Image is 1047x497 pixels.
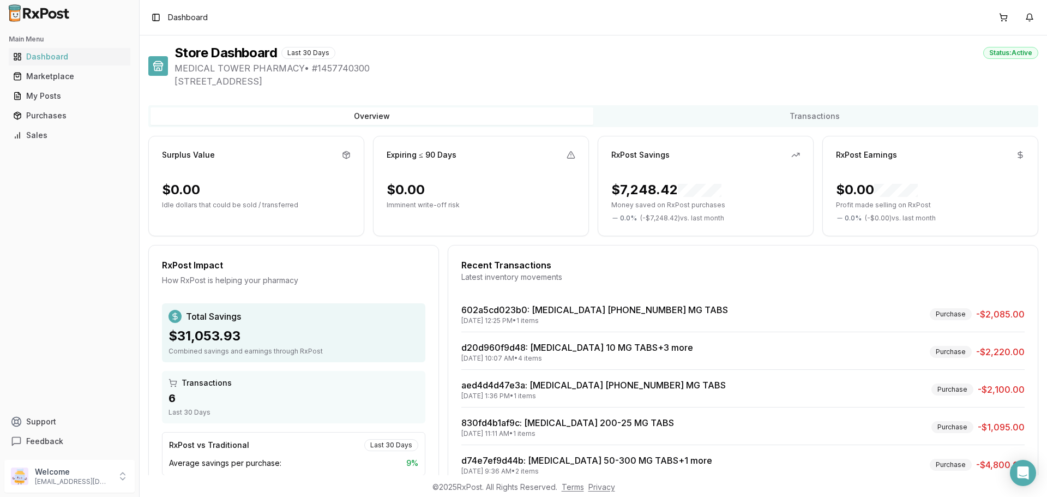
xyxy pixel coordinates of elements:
a: Purchases [9,106,130,125]
span: Dashboard [168,12,208,23]
a: aed4d4d47e3a: [MEDICAL_DATA] [PHONE_NUMBER] MG TABS [461,380,726,391]
button: Purchases [4,107,135,124]
div: $0.00 [836,181,918,199]
span: Feedback [26,436,63,447]
div: Purchase [931,384,973,396]
span: [STREET_ADDRESS] [174,75,1038,88]
div: Latest inventory movements [461,272,1025,283]
button: My Posts [4,87,135,105]
div: $31,053.93 [169,327,419,345]
span: -$2,220.00 [976,345,1025,358]
img: RxPost Logo [4,4,74,22]
span: Total Savings [186,310,241,323]
div: Expiring ≤ 90 Days [387,149,456,160]
p: Money saved on RxPost purchases [611,201,800,209]
a: Marketplace [9,67,130,86]
button: Sales [4,127,135,144]
span: -$2,100.00 [978,383,1025,396]
div: Surplus Value [162,149,215,160]
span: ( - $7,248.42 ) vs. last month [640,214,724,223]
a: 830fd4b1af9c: [MEDICAL_DATA] 200-25 MG TABS [461,417,674,428]
h1: Store Dashboard [174,44,277,62]
div: [DATE] 11:11 AM • 1 items [461,429,674,438]
a: Dashboard [9,47,130,67]
button: Marketplace [4,68,135,85]
span: 9 % [406,458,418,469]
div: $7,248.42 [611,181,721,199]
nav: breadcrumb [168,12,208,23]
div: RxPost vs Traditional [169,440,249,451]
a: Terms [562,482,584,492]
div: [DATE] 12:25 PM • 1 items [461,316,728,325]
button: Transactions [593,107,1036,125]
div: Last 30 Days [169,408,419,417]
div: Purchases [13,110,126,121]
div: Sales [13,130,126,141]
div: $0.00 [162,181,200,199]
div: Purchase [931,421,973,433]
div: Purchase [930,346,972,358]
div: 6 [169,391,419,406]
div: Marketplace [13,71,126,82]
button: Feedback [4,432,135,451]
p: [EMAIL_ADDRESS][DOMAIN_NAME] [35,477,111,486]
span: Transactions [182,378,232,388]
div: Last 30 Days [281,47,335,59]
div: RxPost Earnings [836,149,897,160]
p: Welcome [35,466,111,477]
p: Profit made selling on RxPost [836,201,1025,209]
h2: Main Menu [9,35,130,44]
div: [DATE] 1:36 PM • 1 items [461,392,726,400]
div: [DATE] 9:36 AM • 2 items [461,467,712,476]
a: 602a5cd023b0: [MEDICAL_DATA] [PHONE_NUMBER] MG TABS [461,304,728,315]
span: 0.0 % [845,214,862,223]
div: Status: Active [983,47,1038,59]
div: Dashboard [13,51,126,62]
span: -$2,085.00 [976,308,1025,321]
div: Last 30 Days [364,439,418,451]
a: d74e7ef9d44b: [MEDICAL_DATA] 50-300 MG TABS+1 more [461,455,712,466]
div: RxPost Impact [162,259,425,272]
div: My Posts [13,91,126,101]
button: Dashboard [4,48,135,65]
button: Overview [151,107,593,125]
a: My Posts [9,86,130,106]
div: Purchase [930,459,972,471]
p: Imminent write-off risk [387,201,575,209]
a: d20d960f9d48: [MEDICAL_DATA] 10 MG TABS+3 more [461,342,693,353]
button: Support [4,412,135,432]
div: Combined savings and earnings through RxPost [169,347,419,356]
span: Average savings per purchase: [169,458,281,469]
img: User avatar [11,468,28,485]
div: How RxPost is helping your pharmacy [162,275,425,286]
a: Privacy [588,482,615,492]
div: $0.00 [387,181,425,199]
span: -$4,800.00 [976,458,1025,471]
a: Sales [9,125,130,145]
span: -$1,095.00 [978,421,1025,434]
p: Idle dollars that could be sold / transferred [162,201,351,209]
span: 0.0 % [620,214,637,223]
div: Purchase [930,308,972,320]
span: ( - $0.00 ) vs. last month [865,214,936,223]
span: MEDICAL TOWER PHARMACY • # 1457740300 [174,62,1038,75]
div: Open Intercom Messenger [1010,460,1036,486]
div: Recent Transactions [461,259,1025,272]
div: RxPost Savings [611,149,670,160]
div: [DATE] 10:07 AM • 4 items [461,354,693,363]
